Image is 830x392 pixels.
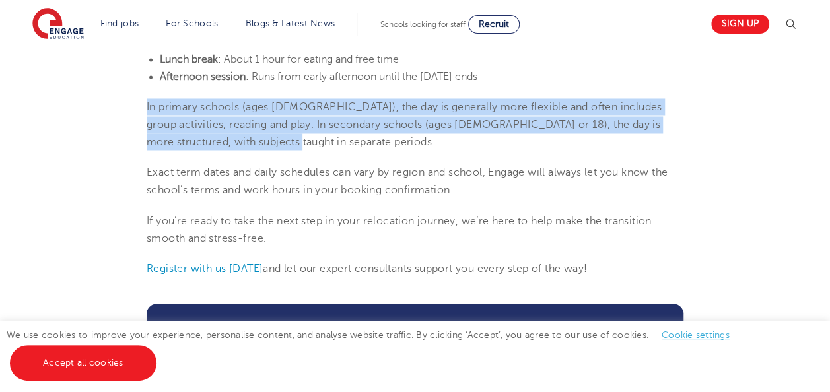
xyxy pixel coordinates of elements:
[662,330,730,340] a: Cookie settings
[7,330,743,368] span: We use cookies to improve your experience, personalise content, and analyse website traffic. By c...
[468,15,520,34] a: Recruit
[246,18,335,28] a: Blogs & Latest News
[32,8,84,41] img: Engage Education
[479,19,509,29] span: Recruit
[160,53,218,65] b: Lunch break
[711,15,769,34] a: Sign up
[166,18,218,28] a: For Schools
[147,214,652,244] span: If you’re ready to take the next step in your relocation journey, we’re here to help make the tra...
[100,18,139,28] a: Find jobs
[147,262,263,274] a: Register with us [DATE]
[147,166,668,195] span: Exact term dates and daily schedules can vary by region and school, Engage will always let you kn...
[263,262,587,274] span: and let our expert consultants support you every step of the way!
[10,345,156,381] a: Accept all cookies
[380,20,466,29] span: Schools looking for staff
[160,71,246,82] b: Afternoon session
[147,101,662,148] span: In primary schools (ages [DEMOGRAPHIC_DATA]), the day is generally more flexible and often includ...
[218,53,399,65] span: : About 1 hour for eating and free time
[246,71,477,82] span: : Runs from early afternoon until the [DATE] ends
